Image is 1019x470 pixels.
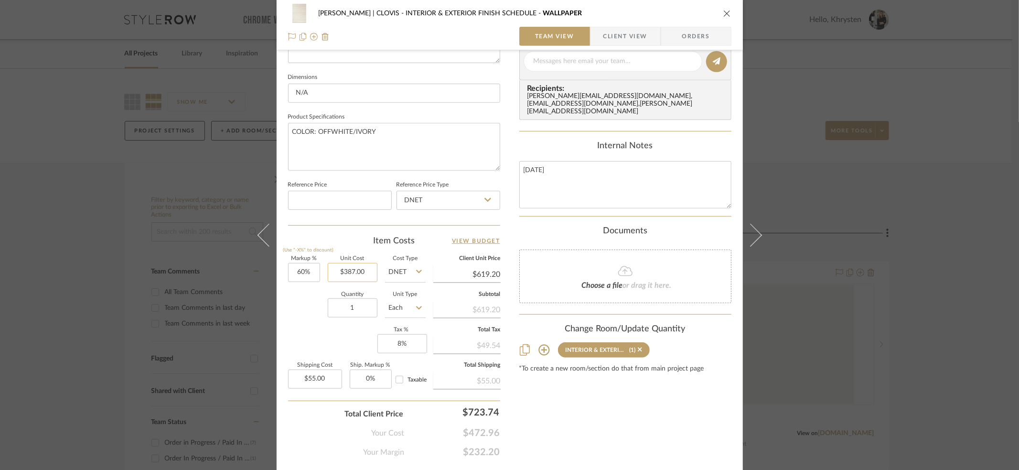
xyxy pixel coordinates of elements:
[405,427,500,439] span: $472.96
[433,372,501,389] div: $55.00
[328,256,377,261] label: Unit Cost
[288,183,327,187] label: Reference Price
[328,292,377,297] label: Quantity
[672,27,720,46] span: Orders
[723,9,731,18] button: close
[527,93,727,116] div: [PERSON_NAME][EMAIL_ADDRESS][DOMAIN_NAME] , [EMAIL_ADDRESS][DOMAIN_NAME] , [PERSON_NAME][EMAIL_AD...
[405,447,500,458] span: $232.20
[603,27,647,46] span: Client View
[433,256,501,261] label: Client Unit Price
[350,363,392,368] label: Ship. Markup %
[408,403,504,422] div: $723.74
[519,226,731,237] div: Documents
[629,347,635,353] div: (1)
[377,328,426,332] label: Tax %
[385,256,426,261] label: Cost Type
[372,427,405,439] span: Your Cost
[406,10,543,17] span: INTERIOR & EXTERIOR FINISH SCHEDULE
[527,84,727,93] span: Recipients:
[288,84,500,103] input: Enter the dimensions of this item
[385,292,426,297] label: Unit Type
[452,235,500,247] a: View Budget
[543,10,582,17] span: WALLPAPER
[319,10,406,17] span: [PERSON_NAME] | CLOVIS
[288,75,318,80] label: Dimensions
[433,292,501,297] label: Subtotal
[288,4,311,23] img: 89d98099-767b-45a0-ba8f-eb169ebb3330_48x40.jpg
[345,408,404,420] span: Total Client Price
[433,363,501,368] label: Total Shipping
[566,347,627,353] div: INTERIOR & EXTERIOR FINISH SCHEDULE
[288,235,500,247] div: Item Costs
[408,377,427,383] span: Taxable
[519,324,731,335] div: Change Room/Update Quantity
[519,365,731,373] div: *To create a new room/section do that from main project page
[582,282,623,289] span: Choose a file
[288,363,342,368] label: Shipping Cost
[288,115,345,120] label: Product Specifications
[433,336,501,353] div: $49.54
[623,282,672,289] span: or drag it here.
[519,141,731,152] div: Internal Notes
[535,27,574,46] span: Team View
[364,447,405,458] span: Your Margin
[433,328,501,332] label: Total Tax
[288,256,320,261] label: Markup %
[397,183,449,187] label: Reference Price Type
[322,33,329,41] img: Remove from project
[433,300,501,317] div: $619.20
